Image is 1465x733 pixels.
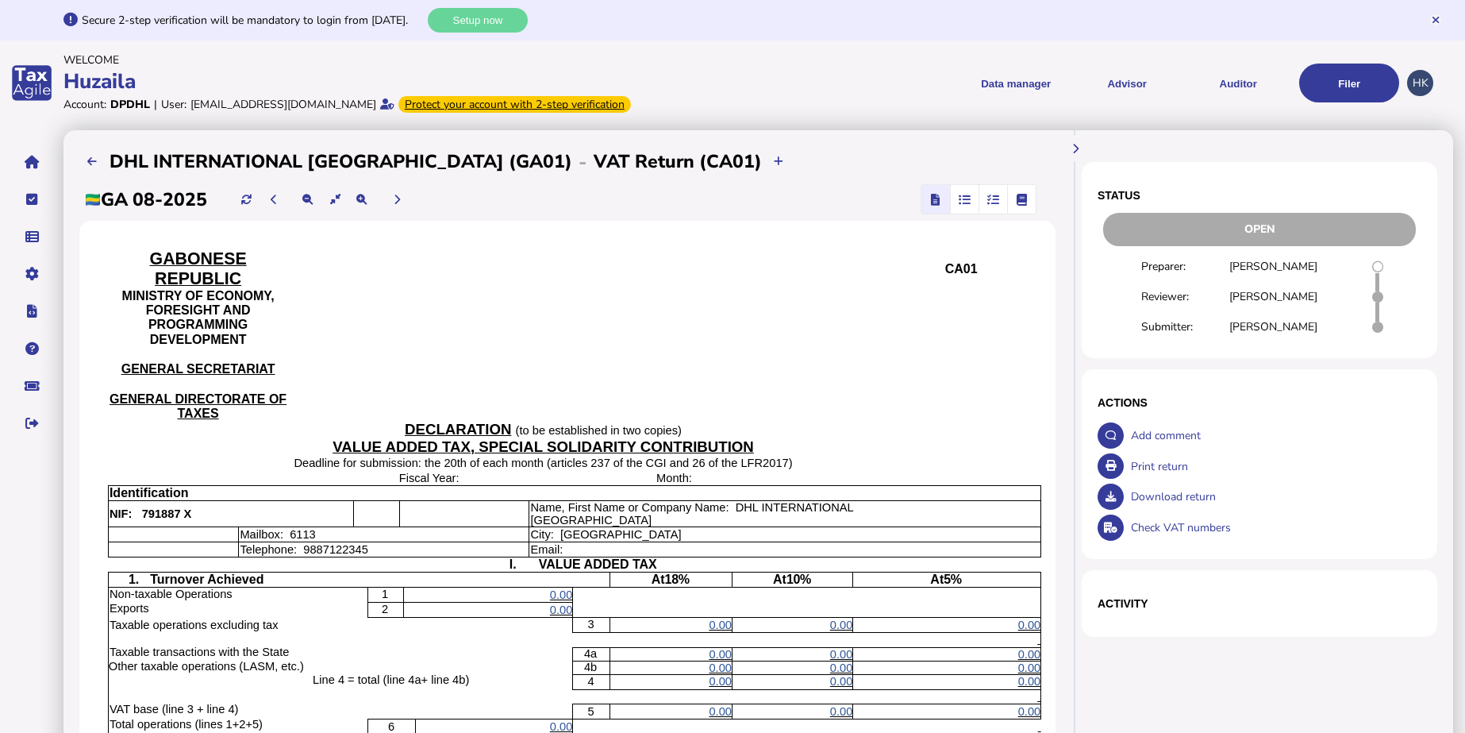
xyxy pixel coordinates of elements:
[1098,453,1124,480] button: Open printable view of return.
[110,602,149,615] span: Exports
[110,646,290,658] span: Taxable transactions with the State
[63,68,728,95] div: Huzaila
[979,185,1007,214] mat-button-toggle: Reconcilliation view by tax code
[110,97,150,112] div: DPDHL
[830,662,853,674] span: 0.00
[1098,396,1421,409] h1: Actions
[1299,64,1399,102] button: Filer
[1063,135,1089,161] button: Hide
[1407,70,1433,96] div: Profile settings
[146,303,251,331] span: FORESIGHT AND PROGRAMMING
[1372,261,1383,272] i: Return requires Maryam Alaqaf to prepare draft.
[830,675,853,688] span: 0.00
[830,619,853,631] span: 0.00
[380,98,394,110] i: Email verified
[773,573,786,586] span: At
[15,220,48,253] button: Data manager
[313,673,469,686] span: Line 4 = total (line 4a+ line 4b)
[1430,14,1441,25] button: Hide message
[110,619,279,631] span: Taxable operations excluding tax
[1229,259,1317,274] div: [PERSON_NAME]
[921,185,950,214] mat-button-toggle: Return view
[398,96,631,113] div: From Oct 1, 2025, 2-step verification will be required to login. Set it up now...
[63,52,728,68] div: Welcome
[1141,319,1229,334] div: Submitter:
[1141,289,1229,304] div: Reviewer:
[587,675,594,688] span: 4
[1141,259,1229,274] div: Preparer:
[294,457,792,469] span: Deadline for submission: the 20th of each month (articles 237 of the CGI and 26 of the LFR2017)
[1229,319,1317,334] div: [PERSON_NAME]
[109,660,304,673] span: Other taxable operations (LASM, etc.)
[736,64,1400,102] menu: navigate products
[348,187,375,213] button: Make the return view larger
[110,718,263,731] span: Total operations (lines 1+2+5)
[709,675,732,688] span: 0.00
[656,472,695,484] span: Month:
[82,13,424,28] div: Secure 2-step verification will be mandatory to login from [DATE].
[1098,189,1421,202] h1: Status
[709,705,732,718] span: 0.00
[110,588,233,600] span: Non-taxable Operations
[428,8,528,33] button: Setup now
[15,407,48,440] button: Sign out
[261,187,287,213] button: Previous period
[110,486,189,500] span: Identification
[15,332,48,365] button: Help pages
[786,573,811,586] span: 10%
[1098,515,1124,541] button: Check VAT numbers on return.
[584,647,597,660] span: 4a
[1098,213,1421,246] div: Return status - Actions are restricted to nominated users
[122,289,275,303] span: MINISTRY OF ECONOMY,
[665,573,690,586] span: 18%
[240,543,367,556] span: Telephone: 9887122345
[587,618,594,631] span: 3
[121,362,275,376] span: GENERAL SECRETARIAT
[110,507,191,520] span: NIF: 791887 X
[154,97,157,112] div: |
[531,501,854,527] span: Name, First Name or Company Name: DHL INTERNATIONAL [GEOGRAPHIC_DATA]
[150,333,247,346] span: DEVELOPMENT
[333,438,754,455] span: VALUE ADDED TAX, SPECIAL SOLIDARITY CONTRIBUTION
[1127,481,1421,512] div: Download return
[550,588,573,601] span: 0.00
[295,187,321,213] button: Make the return view smaller
[85,194,101,206] img: ga.png
[531,543,567,556] span: Email:
[240,528,315,541] span: Mailbox: 6113
[966,64,1066,102] button: Shows a dropdown of Data manager options
[1018,619,1041,631] span: 0.00
[1018,648,1041,661] span: 0.00
[388,720,394,733] span: 6
[709,662,732,674] span: 0.00
[594,149,762,174] h2: VAT Return (CA01)
[399,472,463,484] span: Fiscal Year:
[584,661,597,673] span: 4b
[1098,597,1421,610] h1: Activity
[129,573,150,586] span: 1.
[1077,64,1177,102] button: Shows a dropdown of VAT Advisor options
[1127,420,1421,451] div: Add comment
[1018,662,1041,674] span: 0.00
[587,705,594,718] span: 5
[950,185,979,214] mat-button-toggle: Reconcilliation view by document
[85,187,207,212] h2: GA 08-2025
[830,648,853,661] span: 0.00
[1018,705,1041,718] span: 0.00
[161,97,186,112] div: User:
[945,262,978,276] span: CA01
[15,145,48,179] button: Home
[944,573,961,586] span: 5%
[766,149,792,175] button: Upload transactions
[110,392,286,420] span: GENERAL DIRECTORATE OF TAXES
[1098,484,1124,510] button: Download return
[1103,213,1416,246] div: Open
[550,604,573,616] span: 0.00
[550,720,573,733] span: 0.00
[322,187,348,213] button: Reset the return view
[539,557,657,571] span: VALUE ADDED TAX
[150,249,247,288] span: GABONESE REPUBLIC
[509,557,539,571] span: I.
[150,573,263,586] span: Turnover Achieved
